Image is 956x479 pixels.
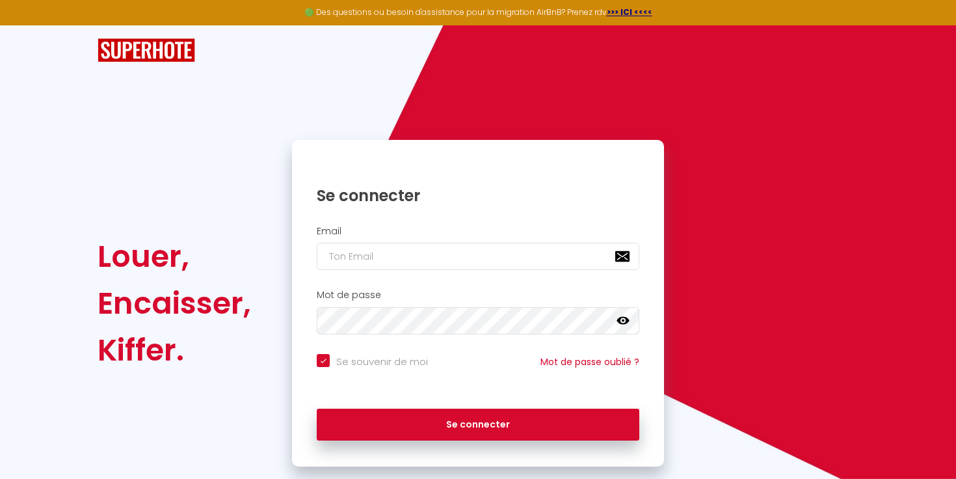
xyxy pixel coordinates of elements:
[317,185,639,206] h1: Se connecter
[317,409,639,441] button: Se connecter
[540,355,639,368] a: Mot de passe oublié ?
[98,38,195,62] img: SuperHote logo
[98,327,251,374] div: Kiffer.
[607,7,652,18] a: >>> ICI <<<<
[98,280,251,327] div: Encaisser,
[317,290,639,301] h2: Mot de passe
[317,243,639,270] input: Ton Email
[317,226,639,237] h2: Email
[98,233,251,280] div: Louer,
